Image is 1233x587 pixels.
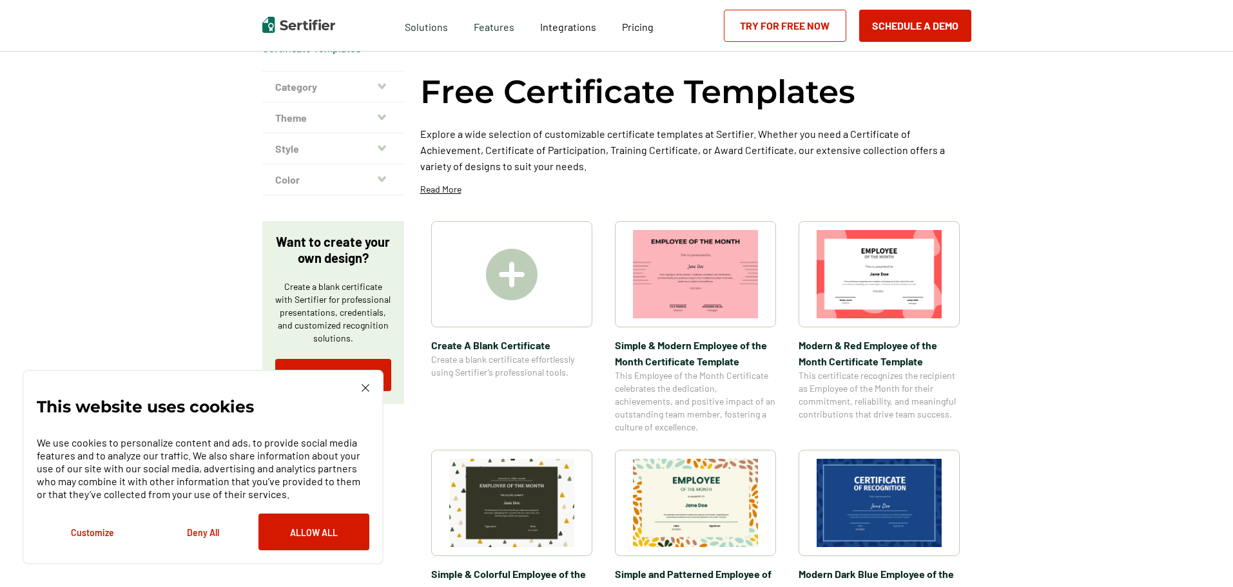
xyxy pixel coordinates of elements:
a: Try for Free Now [275,359,391,391]
img: Simple and Patterned Employee of the Month Certificate Template [633,459,758,547]
span: Solutions [405,17,448,34]
a: Modern & Red Employee of the Month Certificate TemplateModern & Red Employee of the Month Certifi... [799,221,960,434]
a: Integrations [540,17,596,34]
span: Pricing [622,21,654,33]
p: Want to create your own design? [275,234,391,266]
p: This website uses cookies [37,400,254,413]
button: Style [262,133,404,164]
span: Integrations [540,21,596,33]
a: Try for Free Now [724,10,846,42]
h1: Free Certificate Templates [420,71,855,113]
button: Schedule a Demo [859,10,971,42]
button: Color [262,164,404,195]
button: Allow All [258,514,369,550]
img: Cookie Popup Close [362,384,369,392]
a: Simple & Modern Employee of the Month Certificate TemplateSimple & Modern Employee of the Month C... [615,221,776,434]
span: Features [474,17,514,34]
span: This certificate recognizes the recipient as Employee of the Month for their commitment, reliabil... [799,369,960,421]
iframe: Chat Widget [1169,525,1233,587]
img: Simple & Colorful Employee of the Month Certificate Template [449,459,574,547]
span: This Employee of the Month Certificate celebrates the dedication, achievements, and positive impa... [615,369,776,434]
p: Read More [420,183,461,196]
a: Pricing [622,17,654,34]
img: Modern & Red Employee of the Month Certificate Template [817,230,942,318]
p: Create a blank certificate with Sertifier for professional presentations, credentials, and custom... [275,280,391,345]
p: Explore a wide selection of customizable certificate templates at Sertifier. Whether you need a C... [420,126,971,174]
button: Customize [37,514,148,550]
span: Modern & Red Employee of the Month Certificate Template [799,337,960,369]
img: Modern Dark Blue Employee of the Month Certificate Template [817,459,942,547]
img: Sertifier | Digital Credentialing Platform [262,17,335,33]
button: Category [262,72,404,102]
p: We use cookies to personalize content and ads, to provide social media features and to analyze ou... [37,436,369,501]
span: Simple & Modern Employee of the Month Certificate Template [615,337,776,369]
img: Simple & Modern Employee of the Month Certificate Template [633,230,758,318]
span: Create a blank certificate effortlessly using Sertifier’s professional tools. [431,353,592,379]
span: Create A Blank Certificate [431,337,592,353]
button: Deny All [148,514,258,550]
img: Create A Blank Certificate [486,249,538,300]
button: Theme [262,102,404,133]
